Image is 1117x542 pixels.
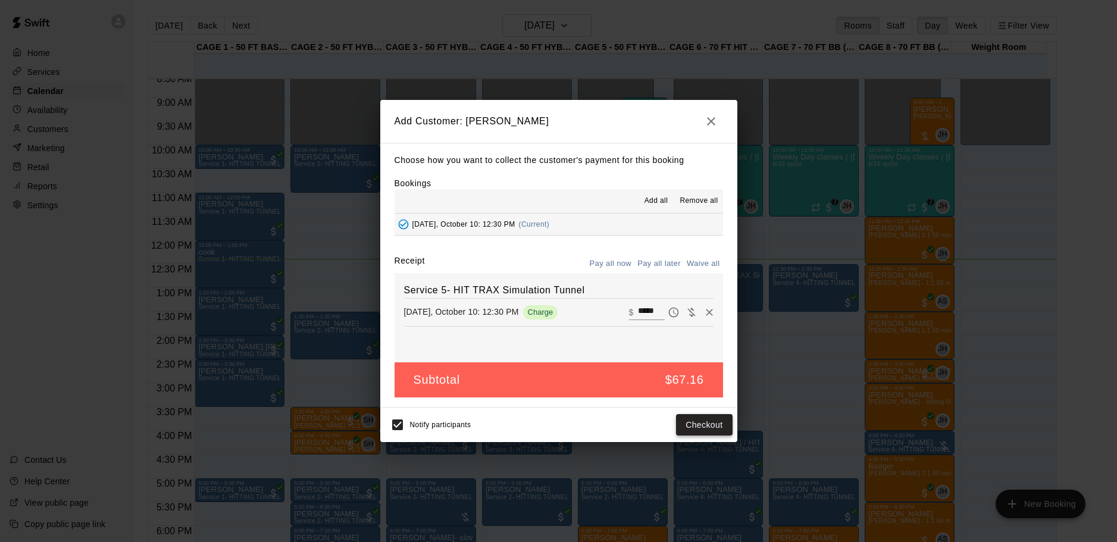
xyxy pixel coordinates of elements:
[644,195,668,207] span: Add all
[395,178,431,188] label: Bookings
[700,303,718,321] button: Remove
[380,100,737,143] h2: Add Customer: [PERSON_NAME]
[637,192,675,211] button: Add all
[404,306,519,318] p: [DATE], October 10: 12:30 PM
[683,306,700,317] span: Waive payment
[675,192,722,211] button: Remove all
[587,255,635,273] button: Pay all now
[410,421,471,429] span: Notify participants
[676,414,732,436] button: Checkout
[395,255,425,273] label: Receipt
[519,220,550,228] span: (Current)
[412,220,515,228] span: [DATE], October 10: 12:30 PM
[684,255,723,273] button: Waive all
[665,306,683,317] span: Pay later
[395,153,723,168] p: Choose how you want to collect the customer's payment for this booking
[395,215,412,233] button: Added - Collect Payment
[395,214,723,236] button: Added - Collect Payment[DATE], October 10: 12:30 PM(Current)
[634,255,684,273] button: Pay all later
[665,372,704,388] h5: $67.16
[680,195,718,207] span: Remove all
[523,308,558,317] span: Charge
[414,372,460,388] h5: Subtotal
[404,283,714,298] h6: Service 5- HIT TRAX Simulation Tunnel
[629,306,634,318] p: $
